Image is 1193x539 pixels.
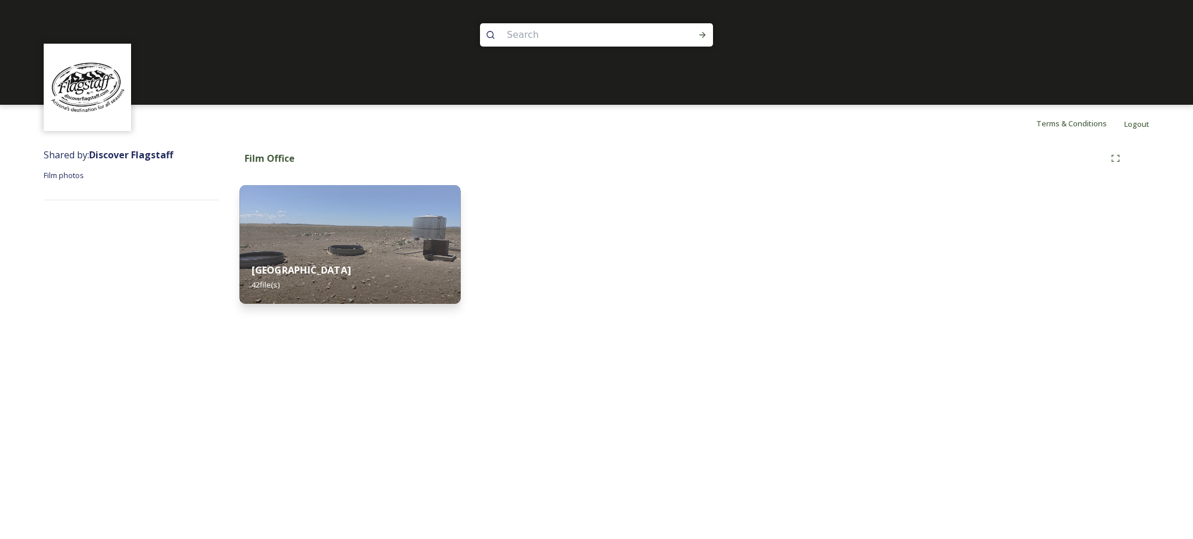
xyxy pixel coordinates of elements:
[501,22,661,48] input: Search
[252,264,351,276] strong: [GEOGRAPHIC_DATA]
[1036,118,1107,129] span: Terms & Conditions
[1124,119,1149,129] span: Logout
[44,148,173,161] span: Shared by:
[245,152,295,165] strong: Film Office
[45,45,130,130] img: Untitled%20design%20(1).png
[239,185,460,304] img: 47729d90-4553-46b1-98d8-a57db94a6302.jpg
[252,279,280,290] span: 42 file(s)
[44,170,84,180] span: Film photos
[89,148,173,161] strong: Discover Flagstaff
[1036,116,1124,130] a: Terms & Conditions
